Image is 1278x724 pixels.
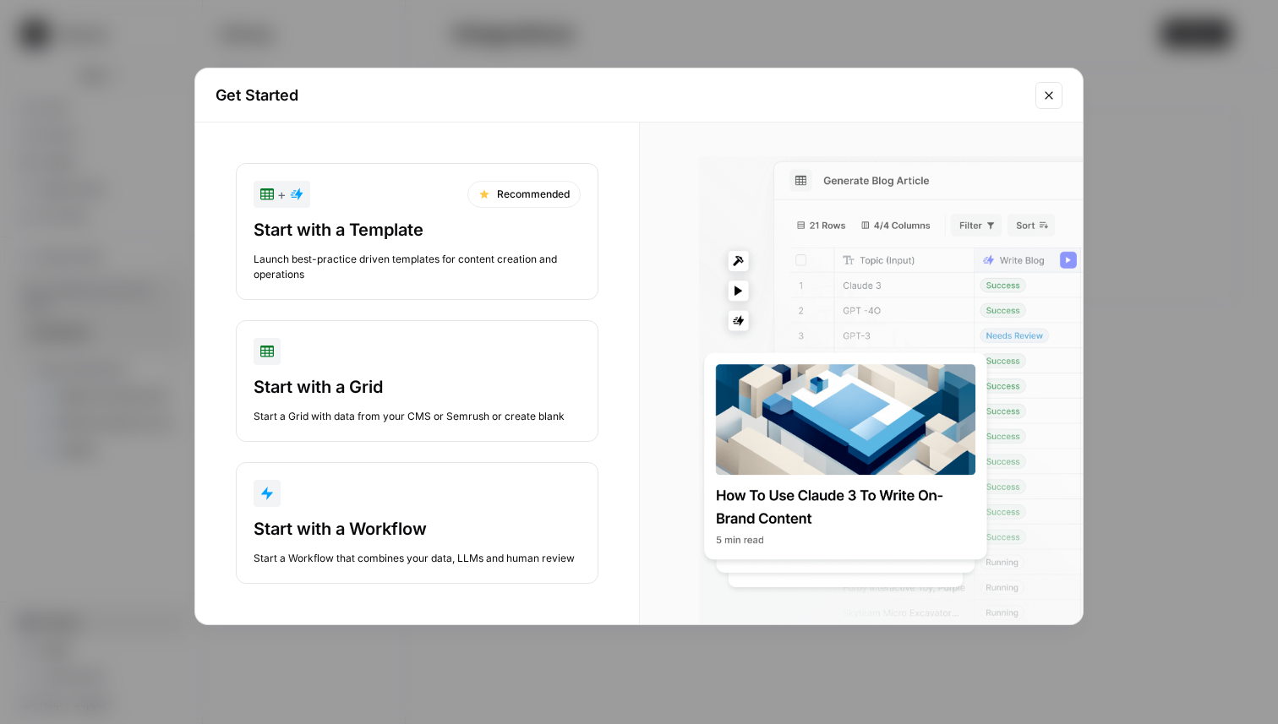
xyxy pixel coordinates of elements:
[254,517,581,541] div: Start with a Workflow
[216,84,1025,107] h2: Get Started
[254,252,581,282] div: Launch best-practice driven templates for content creation and operations
[254,551,581,566] div: Start a Workflow that combines your data, LLMs and human review
[254,409,581,424] div: Start a Grid with data from your CMS or Semrush or create blank
[236,163,598,300] button: +RecommendedStart with a TemplateLaunch best-practice driven templates for content creation and o...
[236,462,598,584] button: Start with a WorkflowStart a Workflow that combines your data, LLMs and human review
[236,320,598,442] button: Start with a GridStart a Grid with data from your CMS or Semrush or create blank
[254,218,581,242] div: Start with a Template
[260,184,303,204] div: +
[254,375,581,399] div: Start with a Grid
[467,181,581,208] div: Recommended
[1035,82,1062,109] button: Close modal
